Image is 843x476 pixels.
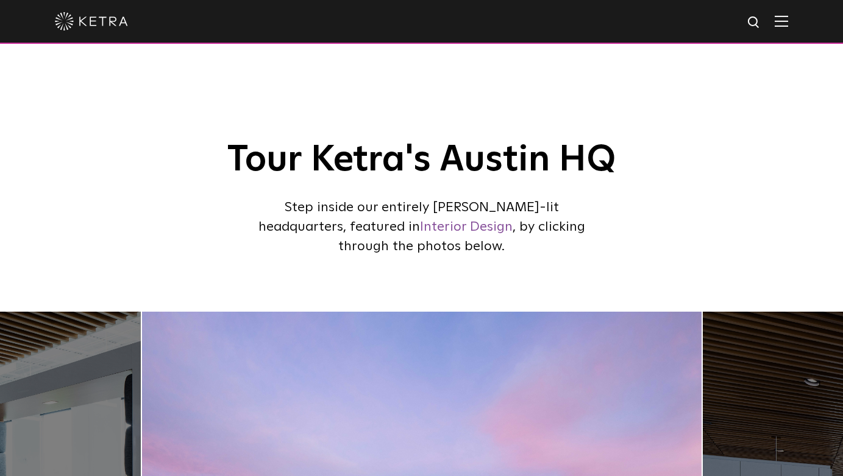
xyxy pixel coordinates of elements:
[199,140,644,180] h2: Tour Ketra's Austin HQ
[55,12,128,30] img: ketra-logo-2019-white
[775,15,788,27] img: Hamburger%20Nav.svg
[420,220,513,234] a: Interior Design
[747,15,762,30] img: search icon
[257,198,586,257] p: Step inside our entirely [PERSON_NAME]-lit headquarters, featured in , by clicking through the ph...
